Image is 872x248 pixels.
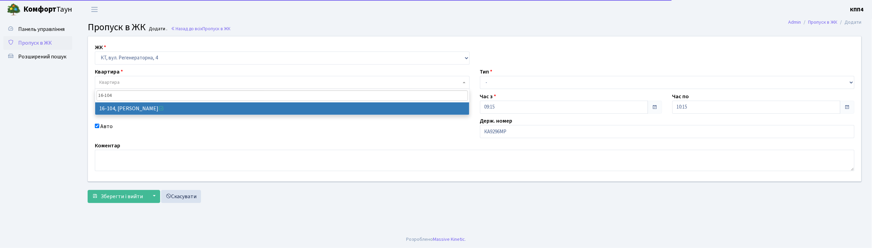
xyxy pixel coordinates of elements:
[850,6,864,13] b: КПП4
[95,68,123,76] label: Квартира
[3,50,72,64] a: Розширений пошук
[850,5,864,14] a: КПП4
[789,19,801,26] a: Admin
[672,92,689,101] label: Час по
[86,4,103,15] button: Переключити навігацію
[3,36,72,50] a: Пропуск в ЖК
[23,4,56,15] b: Комфорт
[88,20,146,34] span: Пропуск в ЖК
[95,43,106,52] label: ЖК
[161,190,201,203] a: Скасувати
[406,236,466,243] div: Розроблено .
[808,19,838,26] a: Пропуск в ЖК
[480,117,513,125] label: Держ. номер
[148,26,168,32] small: Додати .
[18,39,52,47] span: Пропуск в ЖК
[778,15,872,30] nav: breadcrumb
[202,25,231,32] span: Пропуск в ЖК
[23,4,72,15] span: Таун
[480,68,493,76] label: Тип
[480,92,496,101] label: Час з
[480,125,855,138] input: АА1234АА
[433,236,465,243] a: Massive Kinetic
[100,122,113,131] label: Авто
[838,19,862,26] li: Додати
[101,193,143,200] span: Зберегти і вийти
[95,102,469,115] li: 16-104, [PERSON_NAME]
[99,79,120,86] span: Квартира
[18,25,65,33] span: Панель управління
[18,53,66,60] span: Розширений пошук
[88,190,147,203] button: Зберегти і вийти
[95,142,120,150] label: Коментар
[3,22,72,36] a: Панель управління
[171,25,231,32] a: Назад до всіхПропуск в ЖК
[7,3,21,16] img: logo.png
